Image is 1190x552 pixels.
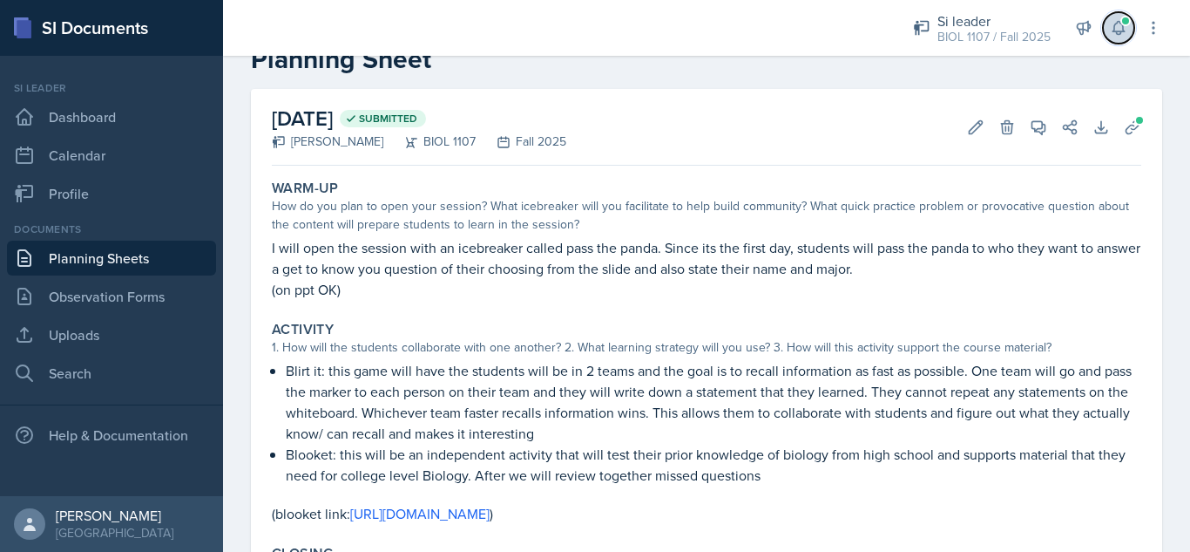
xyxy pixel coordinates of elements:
p: Blirt it: this game will have the students will be in 2 teams and the goal is to recall informati... [286,360,1141,444]
div: BIOL 1107 / Fall 2025 [937,28,1051,46]
div: Documents [7,221,216,237]
a: [URL][DOMAIN_NAME] [350,504,490,523]
a: Profile [7,176,216,211]
label: Warm-Up [272,180,339,197]
p: Blooket: this will be an independent activity that will test their prior knowledge of biology fro... [286,444,1141,486]
a: Observation Forms [7,279,216,314]
div: Help & Documentation [7,418,216,453]
a: Search [7,356,216,391]
div: Si leader [937,10,1051,31]
h2: [DATE] [272,103,566,134]
h2: Planning Sheet [251,44,1162,75]
span: Submitted [359,112,417,126]
div: 1. How will the students collaborate with one another? 2. What learning strategy will you use? 3.... [272,338,1141,357]
div: [GEOGRAPHIC_DATA] [56,524,173,542]
p: (blooket link: ) [272,503,1141,524]
a: Planning Sheets [7,241,216,276]
div: BIOL 1107 [383,133,476,151]
label: Activity [272,321,334,338]
a: Calendar [7,138,216,173]
div: [PERSON_NAME] [272,133,383,151]
div: Si leader [7,80,216,96]
div: How do you plan to open your session? What icebreaker will you facilitate to help build community... [272,197,1141,234]
p: (on ppt OK) [272,279,1141,300]
a: Uploads [7,317,216,352]
p: I will open the session with an icebreaker called pass the panda. Since its the first day, studen... [272,237,1141,279]
a: Dashboard [7,99,216,134]
div: [PERSON_NAME] [56,507,173,524]
div: Fall 2025 [476,133,566,151]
